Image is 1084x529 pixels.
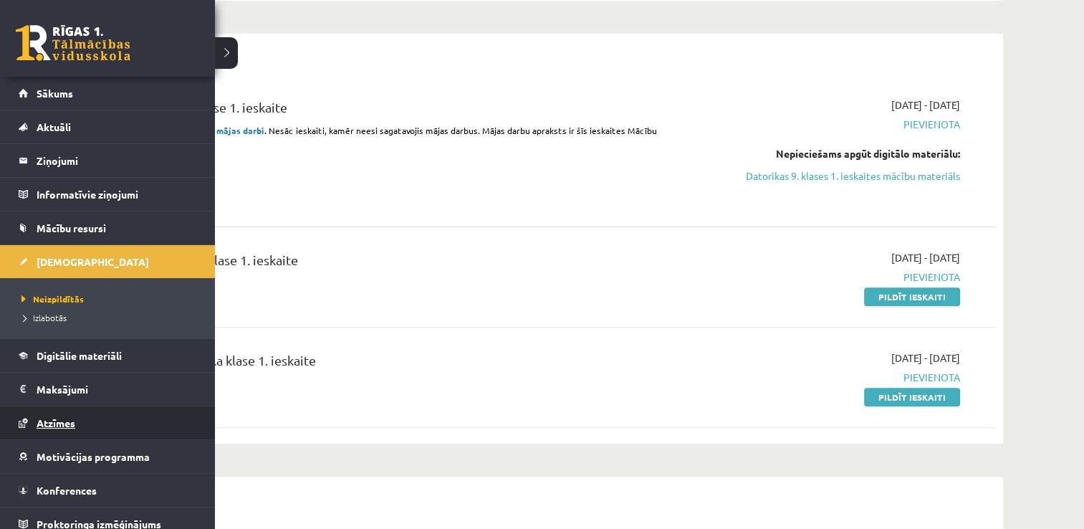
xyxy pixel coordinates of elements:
a: Datorikas 9. klases 1. ieskaites mācību materiāls [690,168,960,184]
span: Mācību resursi [37,221,106,234]
span: [DATE] - [DATE] [891,97,960,113]
span: Sākums [37,87,73,100]
span: . Nesāc ieskaiti, kamēr neesi sagatavojis mājas darbus. Mājas darbu apraksts ir šīs ieskaites Māc... [107,125,657,149]
a: Sākums [19,77,197,110]
div: Nepieciešams apgūt digitālo materiālu: [690,146,960,161]
a: Neizpildītās [18,292,201,305]
span: Motivācijas programma [37,450,150,463]
span: Neizpildītās [18,293,84,305]
a: Rīgas 1. Tālmācības vidusskola [16,25,130,61]
a: Motivācijas programma [19,440,197,473]
a: Maksājumi [19,373,197,406]
a: Konferences [19,474,197,507]
a: Izlabotās [18,311,201,324]
a: Ziņojumi [19,144,197,177]
span: Atzīmes [37,416,75,429]
span: Konferences [37,484,97,497]
a: Atzīmes [19,406,197,439]
span: [DEMOGRAPHIC_DATA] [37,255,149,268]
span: Aktuāli [37,120,71,133]
div: Krievu valoda JK 9.a klase 1. ieskaite [107,351,668,377]
legend: Informatīvie ziņojumi [37,178,197,211]
a: Aktuāli [19,110,197,143]
a: Informatīvie ziņojumi [19,178,197,211]
span: Pievienota [690,117,960,132]
span: Izlabotās [18,312,67,323]
span: Pievienota [690,370,960,385]
span: Pievienota [690,270,960,285]
span: [DATE] - [DATE] [891,250,960,265]
div: Datorika JK 9.a klase 1. ieskaite [107,97,668,124]
div: Ģeogrāfija JK 9.a klase 1. ieskaite [107,250,668,277]
a: Pildīt ieskaiti [864,287,960,306]
span: Digitālie materiāli [37,349,122,362]
a: [DEMOGRAPHIC_DATA] [19,245,197,278]
legend: Maksājumi [37,373,197,406]
a: Mācību resursi [19,211,197,244]
span: [DATE] - [DATE] [891,351,960,366]
a: Digitālie materiāli [19,339,197,372]
a: Pildīt ieskaiti [864,388,960,406]
legend: Ziņojumi [37,144,197,177]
